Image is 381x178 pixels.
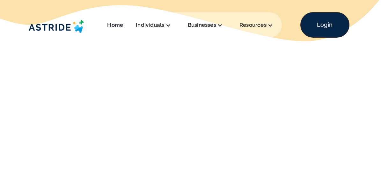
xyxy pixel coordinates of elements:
div: Individuals [133,20,176,36]
div: Individuals [136,20,164,30]
a: Home [102,14,128,36]
div: Businesses [185,20,228,36]
div: Resources [236,20,278,36]
a: Login [300,12,349,38]
div: Resources [239,20,267,30]
img: Astride Logo [29,20,84,33]
div: Businesses [188,20,216,30]
a: home [29,17,84,33]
